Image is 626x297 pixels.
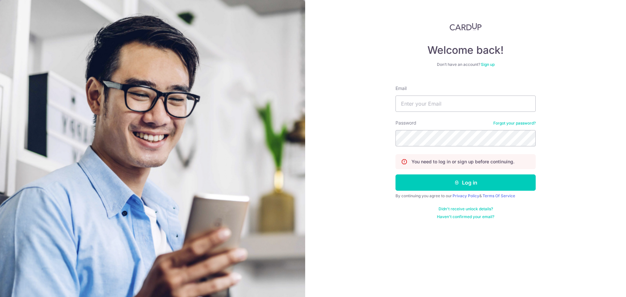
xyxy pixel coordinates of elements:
a: Terms Of Service [483,193,515,198]
label: Password [395,120,416,126]
button: Log in [395,174,536,191]
img: CardUp Logo [450,23,482,31]
a: Forgot your password? [493,121,536,126]
div: Don’t have an account? [395,62,536,67]
a: Haven't confirmed your email? [437,214,494,219]
a: Didn't receive unlock details? [439,206,493,212]
a: Sign up [481,62,495,67]
h4: Welcome back! [395,44,536,57]
p: You need to log in or sign up before continuing. [411,158,514,165]
input: Enter your Email [395,96,536,112]
a: Privacy Policy [453,193,479,198]
div: By continuing you agree to our & [395,193,536,199]
label: Email [395,85,407,92]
